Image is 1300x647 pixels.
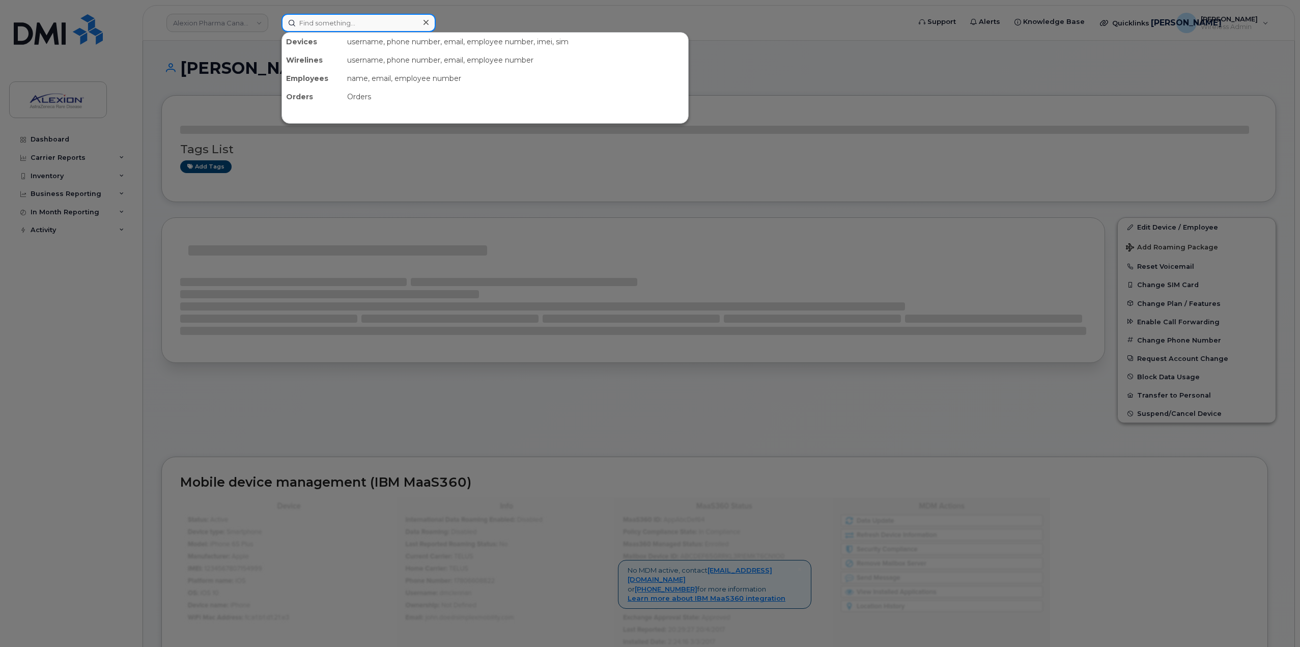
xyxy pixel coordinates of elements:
[343,33,688,51] div: username, phone number, email, employee number, imei, sim
[282,88,343,106] div: Orders
[343,88,688,106] div: Orders
[343,69,688,88] div: name, email, employee number
[282,69,343,88] div: Employees
[282,51,343,69] div: Wirelines
[343,51,688,69] div: username, phone number, email, employee number
[282,33,343,51] div: Devices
